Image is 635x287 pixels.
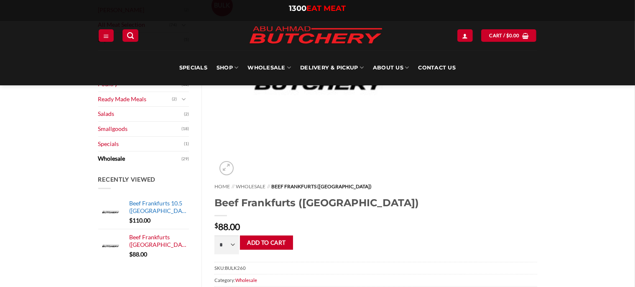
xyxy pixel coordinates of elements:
span: (1) [184,138,189,150]
a: View cart [481,29,536,41]
span: $ [214,222,218,229]
span: Category: [214,274,537,286]
h1: Beef Frankfurts ([GEOGRAPHIC_DATA]) [214,196,537,209]
a: Wholesale [247,50,291,85]
a: Wholesale [98,151,182,166]
img: Abu Ahmad Butchery [242,21,389,50]
a: My account [457,29,472,41]
bdi: 110.00 [130,217,151,224]
span: 1300 [289,4,307,13]
a: Wholesale [236,183,265,190]
a: Home [214,183,230,190]
bdi: 88.00 [130,251,148,258]
span: // [267,183,270,190]
span: Beef Frankfurts ([GEOGRAPHIC_DATA]) [130,233,193,248]
span: EAT MEAT [307,4,346,13]
a: Beef Frankfurts 10.5 ([GEOGRAPHIC_DATA]) [130,200,189,215]
span: (2) [184,108,189,120]
span: BULK260 [225,265,246,271]
span: Cart / [489,32,519,39]
a: SHOP [217,50,238,85]
bdi: 0.00 [506,33,520,38]
span: (29) [181,153,189,165]
span: Beef Frankfurts 10.5 ([GEOGRAPHIC_DATA]) [130,200,193,214]
span: $ [506,32,509,39]
a: Specials [98,137,184,151]
a: Specials [179,50,207,85]
a: Wholesale [235,277,257,283]
button: Add to cart [240,236,293,250]
a: About Us [373,50,409,85]
a: Salads [98,107,184,121]
span: $ [130,217,133,224]
a: Zoom [219,161,234,175]
a: Contact Us [418,50,456,85]
span: (18) [181,123,189,135]
span: $ [130,251,133,258]
bdi: 88.00 [214,221,240,232]
span: Recently Viewed [98,176,156,183]
span: SKU: [214,262,537,274]
a: Menu [99,29,114,41]
span: Beef Frankfurts ([GEOGRAPHIC_DATA]) [271,183,372,190]
a: 1300EAT MEAT [289,4,346,13]
button: Toggle [179,95,189,104]
span: // [232,183,235,190]
a: Delivery & Pickup [300,50,364,85]
a: Search [122,29,138,41]
a: Beef Frankfurts ([GEOGRAPHIC_DATA]) [130,233,189,249]
a: Smallgoods [98,122,182,136]
a: Ready Made Meals [98,92,172,107]
span: (2) [172,93,177,105]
